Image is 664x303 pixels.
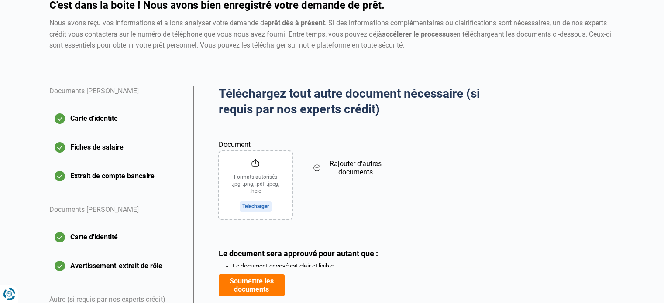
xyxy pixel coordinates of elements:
[219,274,285,296] button: Soumettre les documents
[49,226,183,248] button: Carte d'identité
[219,128,292,150] label: Document
[49,194,183,226] div: Documents [PERSON_NAME]
[49,108,183,129] button: Carte d'identité
[49,255,183,277] button: Avertissement-extrait de rôle
[49,86,183,108] div: Documents [PERSON_NAME]
[382,30,453,38] strong: accélerer le processus
[49,136,183,158] button: Fiches de salaire
[49,17,615,51] div: Nous avons reçu vos informations et allons analyser votre demande de . Si des informations complé...
[219,249,482,258] div: Le document sera approuvé pour autant que :
[268,19,325,27] strong: prêt dès à présent
[324,160,387,176] span: Rajouter d'autres documents
[313,128,387,208] button: Rajouter d'autres documents
[233,262,482,269] li: Le document envoyé est clair et lisible
[219,86,482,118] h2: Téléchargez tout autre document nécessaire (si requis par nos experts crédit)
[49,165,183,187] button: Extrait de compte bancaire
